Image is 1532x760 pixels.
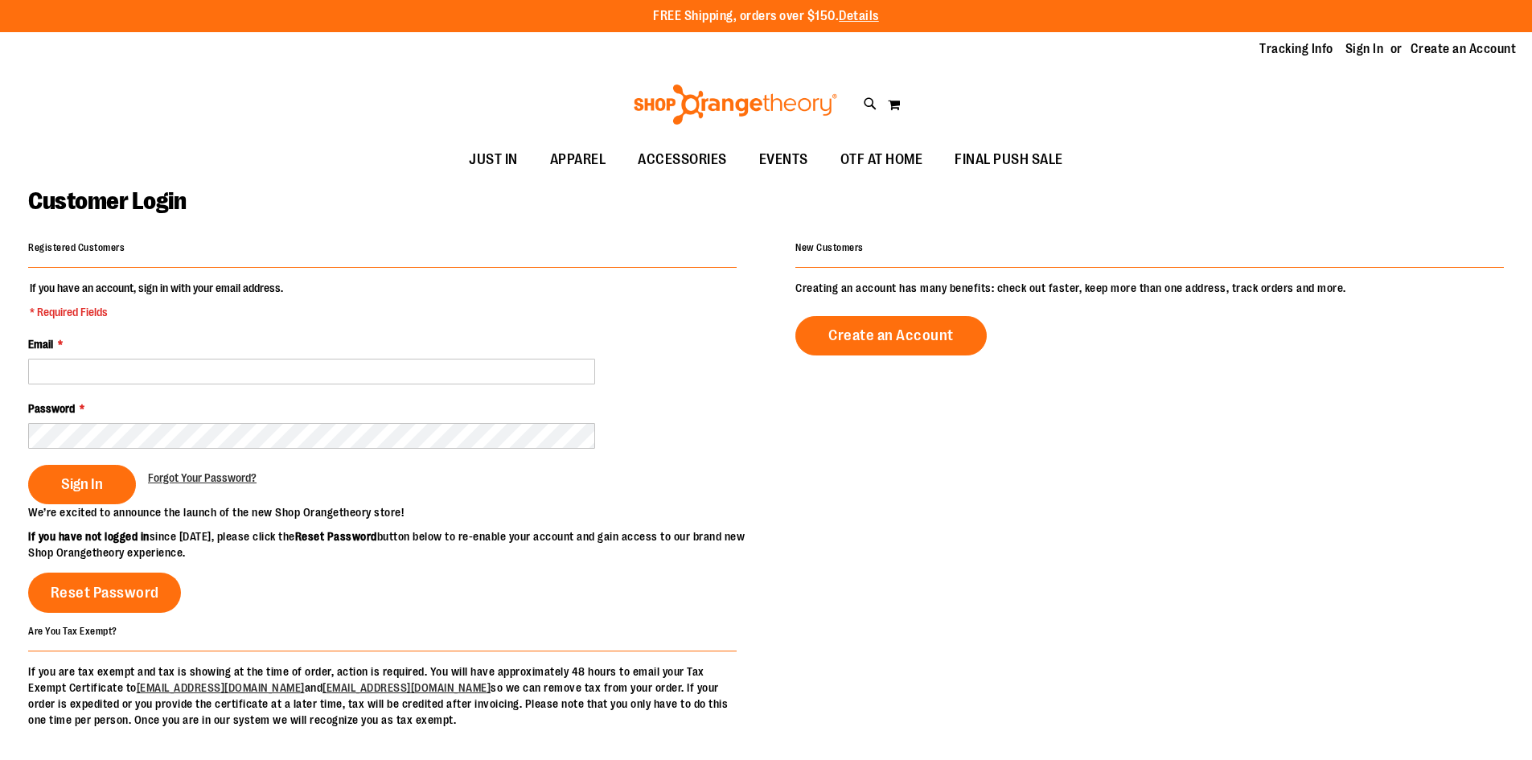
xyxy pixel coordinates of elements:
span: Reset Password [51,584,159,602]
a: Create an Account [1411,40,1517,58]
a: Details [839,9,879,23]
strong: If you have not logged in [28,530,150,543]
a: Tracking Info [1259,40,1333,58]
span: Customer Login [28,187,186,215]
a: Create an Account [795,316,987,355]
a: APPAREL [534,142,622,179]
a: OTF AT HOME [824,142,939,179]
button: Sign In [28,465,136,504]
span: OTF AT HOME [840,142,923,178]
a: Forgot Your Password? [148,470,257,486]
span: * Required Fields [30,304,283,320]
span: Forgot Your Password? [148,471,257,484]
a: Reset Password [28,573,181,613]
span: EVENTS [759,142,808,178]
p: Creating an account has many benefits: check out faster, keep more than one address, track orders... [795,280,1504,296]
a: [EMAIL_ADDRESS][DOMAIN_NAME] [322,681,491,694]
a: JUST IN [453,142,534,179]
img: Shop Orangetheory [631,84,840,125]
span: ACCESSORIES [638,142,727,178]
strong: Registered Customers [28,242,125,253]
span: JUST IN [469,142,518,178]
p: since [DATE], please click the button below to re-enable your account and gain access to our bran... [28,528,766,561]
a: Sign In [1345,40,1384,58]
span: Sign In [61,475,103,493]
a: ACCESSORIES [622,142,743,179]
span: APPAREL [550,142,606,178]
span: FINAL PUSH SALE [955,142,1063,178]
p: If you are tax exempt and tax is showing at the time of order, action is required. You will have ... [28,663,737,728]
span: Create an Account [828,327,954,344]
a: EVENTS [743,142,824,179]
span: Password [28,402,75,415]
span: Email [28,338,53,351]
strong: Are You Tax Exempt? [28,625,117,636]
a: FINAL PUSH SALE [939,142,1079,179]
p: FREE Shipping, orders over $150. [653,7,879,26]
strong: Reset Password [295,530,377,543]
legend: If you have an account, sign in with your email address. [28,280,285,320]
a: [EMAIL_ADDRESS][DOMAIN_NAME] [137,681,305,694]
p: We’re excited to announce the launch of the new Shop Orangetheory store! [28,504,766,520]
strong: New Customers [795,242,864,253]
